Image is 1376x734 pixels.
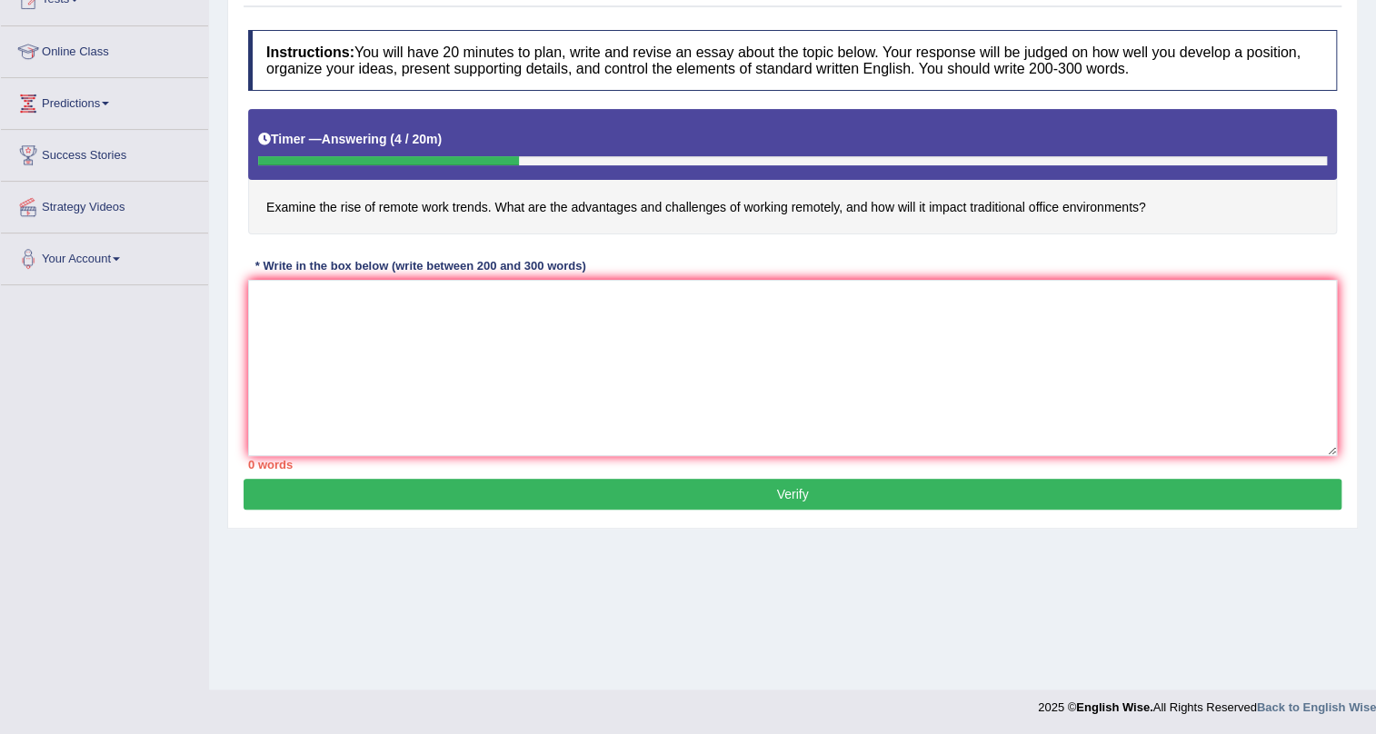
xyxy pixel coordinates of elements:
[1257,700,1376,714] a: Back to English Wise
[248,257,593,274] div: * Write in the box below (write between 200 and 300 words)
[322,132,387,146] b: Answering
[1,26,208,72] a: Online Class
[1,233,208,279] a: Your Account
[1,182,208,227] a: Strategy Videos
[244,479,1341,510] button: Verify
[266,45,354,60] b: Instructions:
[1,78,208,124] a: Predictions
[248,30,1337,91] h4: You will have 20 minutes to plan, write and revise an essay about the topic below. Your response ...
[1,130,208,175] a: Success Stories
[394,132,437,146] b: 4 / 20m
[1038,689,1376,716] div: 2025 © All Rights Reserved
[258,133,442,146] h5: Timer —
[248,456,1337,473] div: 0 words
[1076,700,1152,714] strong: English Wise.
[390,132,394,146] b: (
[437,132,442,146] b: )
